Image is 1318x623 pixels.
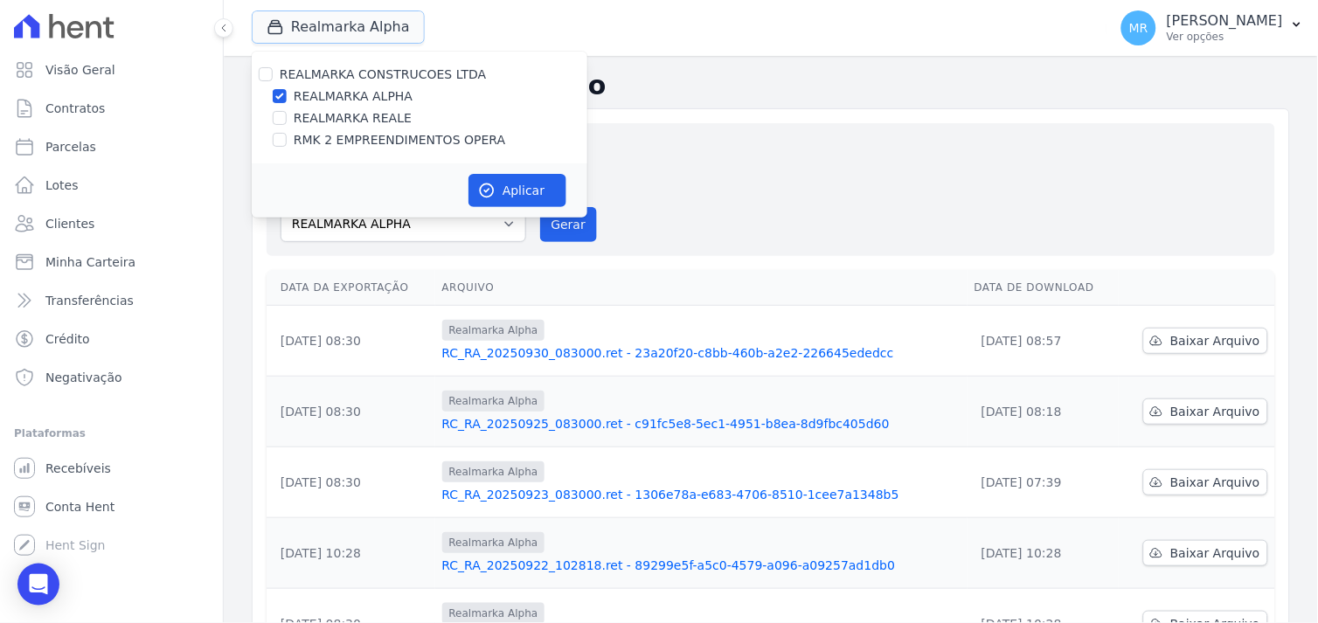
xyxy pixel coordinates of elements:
[442,532,545,553] span: Realmarka Alpha
[280,67,487,81] label: REALMARKA CONSTRUCOES LTDA
[45,177,79,194] span: Lotes
[7,206,216,241] a: Clientes
[45,460,111,477] span: Recebíveis
[7,129,216,164] a: Parcelas
[1167,30,1283,44] p: Ver opções
[45,369,122,386] span: Negativação
[7,245,216,280] a: Minha Carteira
[1170,332,1260,350] span: Baixar Arquivo
[968,306,1119,377] td: [DATE] 08:57
[294,109,412,128] label: REALMARKA REALE
[1170,474,1260,491] span: Baixar Arquivo
[7,91,216,126] a: Contratos
[294,131,505,149] label: RMK 2 EMPREENDIMENTOS OPERA
[45,292,134,309] span: Transferências
[7,451,216,486] a: Recebíveis
[45,253,135,271] span: Minha Carteira
[1143,328,1268,354] a: Baixar Arquivo
[267,518,435,589] td: [DATE] 10:28
[442,557,961,574] a: RC_RA_20250922_102818.ret - 89299e5f-a5c0-4579-a096-a09257ad1db0
[14,423,209,444] div: Plataformas
[252,70,1290,101] h2: Exportações de Retorno
[7,322,216,356] a: Crédito
[45,215,94,232] span: Clientes
[1129,22,1148,34] span: MR
[267,377,435,447] td: [DATE] 08:30
[1170,403,1260,420] span: Baixar Arquivo
[1143,398,1268,425] a: Baixar Arquivo
[442,486,961,503] a: RC_RA_20250923_083000.ret - 1306e78a-e683-4706-8510-1cee7a1348b5
[968,270,1119,306] th: Data de Download
[17,564,59,606] div: Open Intercom Messenger
[294,87,413,106] label: REALMARKA ALPHA
[252,10,425,44] button: Realmarka Alpha
[442,415,961,433] a: RC_RA_20250925_083000.ret - c91fc5e8-5ec1-4951-b8ea-8d9fbc405d60
[442,320,545,341] span: Realmarka Alpha
[968,518,1119,589] td: [DATE] 10:28
[45,138,96,156] span: Parcelas
[442,391,545,412] span: Realmarka Alpha
[45,100,105,117] span: Contratos
[1143,540,1268,566] a: Baixar Arquivo
[267,306,435,377] td: [DATE] 08:30
[435,270,968,306] th: Arquivo
[540,207,598,242] button: Gerar
[267,270,435,306] th: Data da Exportação
[1107,3,1318,52] button: MR [PERSON_NAME] Ver opções
[442,461,545,482] span: Realmarka Alpha
[442,344,961,362] a: RC_RA_20250930_083000.ret - 23a20f20-c8bb-460b-a2e2-226645ededcc
[7,489,216,524] a: Conta Hent
[7,360,216,395] a: Negativação
[968,447,1119,518] td: [DATE] 07:39
[1143,469,1268,495] a: Baixar Arquivo
[45,498,114,516] span: Conta Hent
[45,330,90,348] span: Crédito
[1167,12,1283,30] p: [PERSON_NAME]
[468,174,566,207] button: Aplicar
[1170,544,1260,562] span: Baixar Arquivo
[968,377,1119,447] td: [DATE] 08:18
[45,61,115,79] span: Visão Geral
[7,168,216,203] a: Lotes
[7,283,216,318] a: Transferências
[7,52,216,87] a: Visão Geral
[267,447,435,518] td: [DATE] 08:30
